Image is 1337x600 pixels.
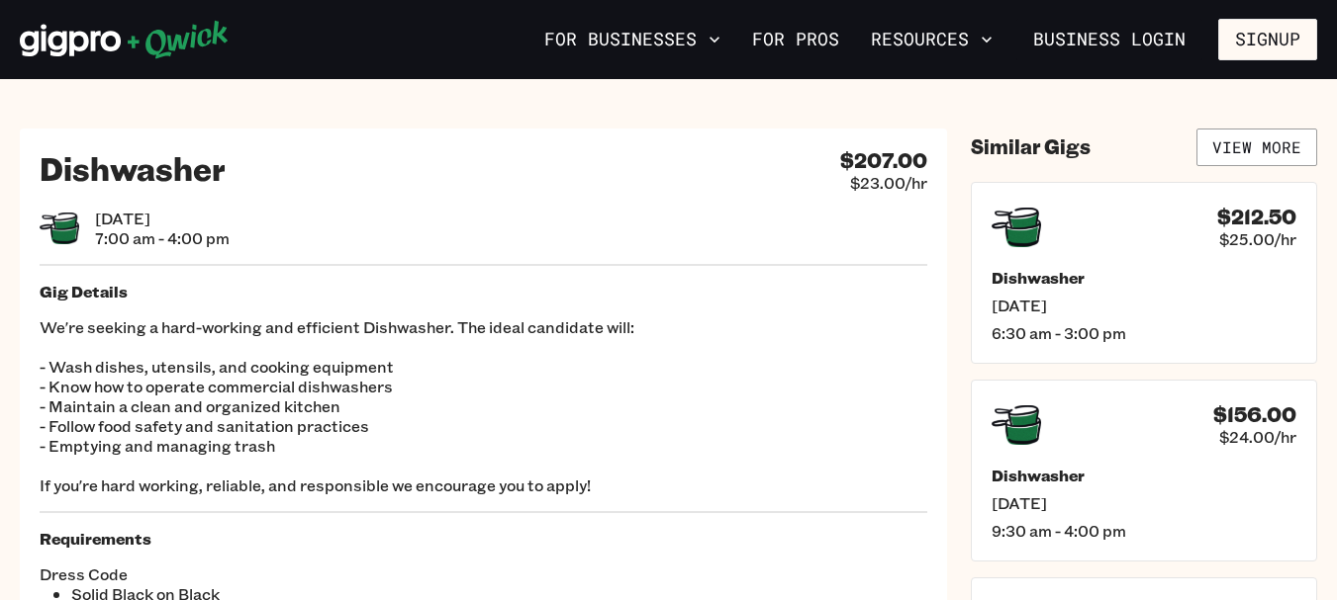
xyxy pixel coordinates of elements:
[971,182,1317,364] a: $212.50$25.00/hrDishwasher[DATE]6:30 am - 3:00 pm
[95,209,230,228] span: [DATE]
[863,23,1001,56] button: Resources
[992,466,1296,485] h5: Dishwasher
[971,134,1091,159] h4: Similar Gigs
[40,564,484,584] span: Dress Code
[1016,19,1202,60] a: Business Login
[40,317,927,495] p: We're seeking a hard-working and efficient Dishwasher. The ideal candidate will: - Wash dishes, u...
[1217,205,1296,229] h4: $212.50
[1219,229,1296,249] span: $25.00/hr
[744,23,847,56] a: For Pros
[1218,19,1317,60] button: Signup
[992,268,1296,288] h5: Dishwasher
[992,296,1296,315] span: [DATE]
[40,282,927,301] h5: Gig Details
[536,23,728,56] button: For Businesses
[992,521,1296,541] span: 9:30 am - 4:00 pm
[992,323,1296,343] span: 6:30 am - 3:00 pm
[850,173,927,193] span: $23.00/hr
[1196,129,1317,166] a: View More
[992,493,1296,513] span: [DATE]
[95,228,230,248] span: 7:00 am - 4:00 pm
[1219,427,1296,447] span: $24.00/hr
[1213,402,1296,427] h4: $156.00
[40,148,226,188] h2: Dishwasher
[840,148,927,173] h4: $207.00
[971,380,1317,561] a: $156.00$24.00/hrDishwasher[DATE]9:30 am - 4:00 pm
[40,529,927,549] h5: Requirements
